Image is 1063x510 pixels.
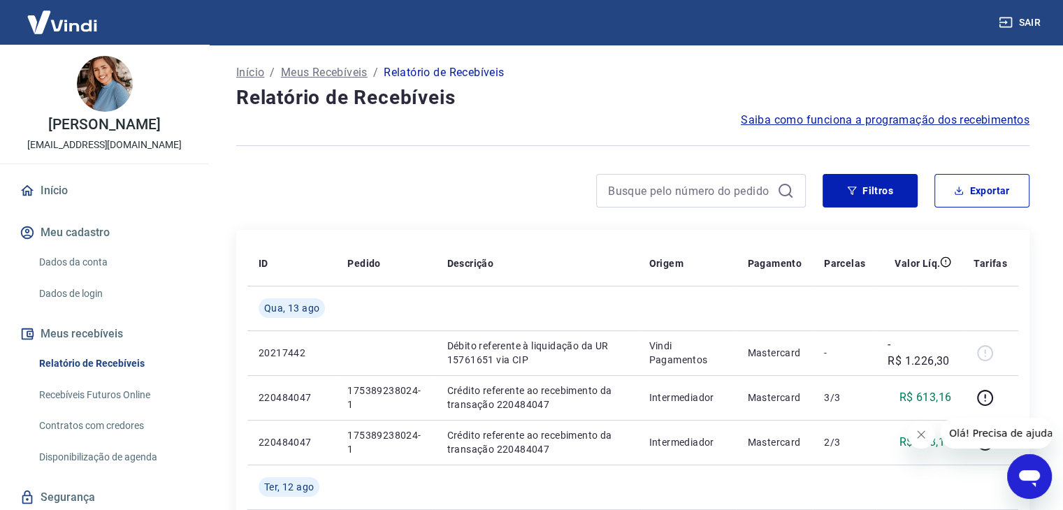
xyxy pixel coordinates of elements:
[934,174,1029,207] button: Exportar
[447,428,626,456] p: Crédito referente ao recebimento da transação 220484047
[1007,454,1052,499] iframe: Botão para abrir a janela de mensagens
[17,217,192,248] button: Meu cadastro
[77,56,133,112] img: 16fa50f2-efee-4eb8-a9bf-0845ad89a75c.jpeg
[888,336,951,370] p: -R$ 1.226,30
[48,117,160,132] p: [PERSON_NAME]
[34,381,192,409] a: Recebíveis Futuros Online
[895,256,940,270] p: Valor Líq.
[824,256,865,270] p: Parcelas
[747,256,802,270] p: Pagamento
[347,428,424,456] p: 175389238024-1
[34,411,192,440] a: Contratos com credores
[649,435,725,449] p: Intermediador
[347,256,380,270] p: Pedido
[17,1,108,43] img: Vindi
[373,64,378,81] p: /
[941,418,1052,449] iframe: Mensagem da empresa
[8,10,117,21] span: Olá! Precisa de ajuda?
[264,301,319,315] span: Qua, 13 ago
[447,339,626,367] p: Débito referente à liquidação da UR 15761651 via CIP
[824,435,865,449] p: 2/3
[447,384,626,411] p: Crédito referente ao recebimento da transação 220484047
[823,174,918,207] button: Filtros
[996,10,1046,36] button: Sair
[649,391,725,405] p: Intermediador
[741,112,1029,129] a: Saiba como funciona a programação dos recebimentos
[34,349,192,378] a: Relatório de Recebíveis
[447,256,493,270] p: Descrição
[974,256,1007,270] p: Tarifas
[17,175,192,206] a: Início
[27,138,182,152] p: [EMAIL_ADDRESS][DOMAIN_NAME]
[907,421,935,449] iframe: Fechar mensagem
[264,480,314,494] span: Ter, 12 ago
[236,64,264,81] a: Início
[34,443,192,472] a: Disponibilização de agenda
[17,319,192,349] button: Meus recebíveis
[347,384,424,411] p: 175389238024-1
[824,391,865,405] p: 3/3
[34,279,192,308] a: Dados de login
[281,64,368,81] a: Meus Recebíveis
[259,435,325,449] p: 220484047
[259,346,325,360] p: 20217442
[899,434,952,451] p: R$ 613,14
[34,248,192,277] a: Dados da conta
[747,435,802,449] p: Mastercard
[747,346,802,360] p: Mastercard
[259,256,268,270] p: ID
[747,391,802,405] p: Mastercard
[899,389,952,406] p: R$ 613,16
[824,346,865,360] p: -
[384,64,504,81] p: Relatório de Recebíveis
[608,180,772,201] input: Busque pelo número do pedido
[270,64,275,81] p: /
[236,84,1029,112] h4: Relatório de Recebíveis
[649,339,725,367] p: Vindi Pagamentos
[259,391,325,405] p: 220484047
[649,256,684,270] p: Origem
